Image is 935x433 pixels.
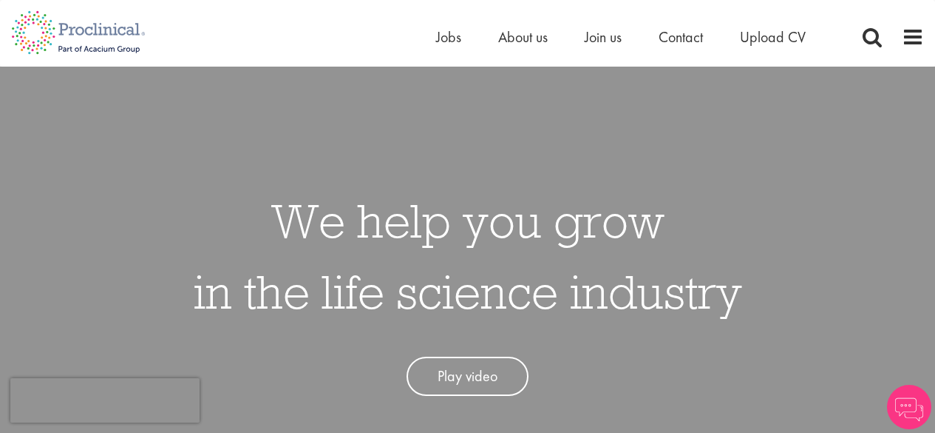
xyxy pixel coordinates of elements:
[585,27,622,47] a: Join us
[407,357,528,396] a: Play video
[740,27,806,47] a: Upload CV
[498,27,548,47] a: About us
[194,185,742,327] h1: We help you grow in the life science industry
[659,27,703,47] a: Contact
[436,27,461,47] a: Jobs
[887,385,931,429] img: Chatbot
